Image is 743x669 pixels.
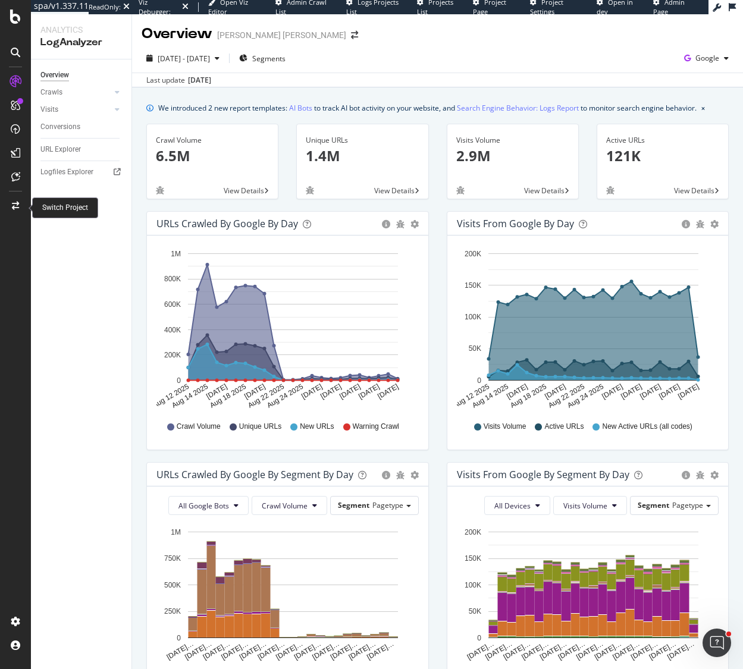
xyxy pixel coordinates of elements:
[566,382,605,410] text: Aug 24 2025
[170,382,209,410] text: Aug 14 2025
[156,146,269,166] p: 6.5M
[494,501,531,511] span: All Devices
[234,49,290,68] button: Segments
[372,500,403,510] span: Pagetype
[524,186,565,196] span: View Details
[382,220,390,228] div: circle-info
[456,135,569,146] div: Visits Volume
[464,581,481,589] text: 100K
[208,382,247,410] text: Aug 18 2025
[217,29,346,41] div: [PERSON_NAME] [PERSON_NAME]
[40,121,123,133] a: Conversions
[471,382,510,410] text: Aug 14 2025
[306,135,419,146] div: Unique URLs
[205,382,228,401] text: [DATE]
[262,501,308,511] span: Crawl Volume
[158,102,697,114] div: We introduced 2 new report templates: to track AI bot activity on your website, and to monitor se...
[606,186,615,194] div: bug
[246,382,286,410] text: Aug 22 2025
[40,103,58,116] div: Visits
[156,524,419,662] svg: A chart.
[457,469,629,480] div: Visits from Google By Segment By Day
[142,49,224,68] button: [DATE] - [DATE]
[156,469,353,480] div: URLs Crawled by Google By Segment By Day
[396,220,405,228] div: bug
[146,102,729,114] div: info banner
[300,382,324,401] text: [DATE]
[156,186,164,194] div: bug
[164,351,181,359] text: 200K
[682,220,690,228] div: circle-info
[710,220,719,228] div: gear
[457,218,574,230] div: Visits from Google by day
[164,554,181,563] text: 750K
[351,31,358,39] div: arrow-right-arrow-left
[42,203,88,213] div: Switch Project
[146,75,211,86] div: Last update
[456,146,569,166] p: 2.9M
[468,607,481,615] text: 50K
[239,422,281,432] span: Unique URLs
[40,166,93,178] div: Logfiles Explorer
[674,186,714,196] span: View Details
[40,69,69,81] div: Overview
[171,250,181,258] text: 1M
[484,422,526,432] span: Visits Volume
[40,86,111,99] a: Crawls
[457,245,719,410] svg: A chart.
[188,75,211,86] div: [DATE]
[682,471,690,479] div: circle-info
[306,146,419,166] p: 1.4M
[353,422,399,432] span: Warning Crawl
[600,382,624,401] text: [DATE]
[265,382,305,410] text: Aug 24 2025
[164,275,181,284] text: 800K
[679,49,733,68] button: Google
[457,524,719,662] div: A chart.
[168,496,249,515] button: All Google Bots
[509,382,548,410] text: Aug 18 2025
[703,629,731,657] iframe: Intercom live chat
[177,422,221,432] span: Crawl Volume
[464,554,481,563] text: 150K
[40,36,122,49] div: LogAnalyzer
[672,500,703,510] span: Pagetype
[410,220,419,228] div: gear
[177,634,181,642] text: 0
[710,471,719,479] div: gear
[164,607,181,615] text: 250K
[505,382,529,401] text: [DATE]
[289,102,312,114] a: AI Bots
[543,382,567,401] text: [DATE]
[252,496,327,515] button: Crawl Volume
[300,422,334,432] span: New URLs
[89,2,121,12] div: ReadOnly:
[553,496,627,515] button: Visits Volume
[224,186,264,196] span: View Details
[156,218,298,230] div: URLs Crawled by Google by day
[396,471,405,479] div: bug
[563,501,607,511] span: Visits Volume
[696,471,704,479] div: bug
[484,496,550,515] button: All Devices
[243,382,267,401] text: [DATE]
[464,250,481,258] text: 200K
[698,99,708,117] button: close banner
[457,102,579,114] a: Search Engine Behavior: Logs Report
[374,186,415,196] span: View Details
[164,326,181,334] text: 400K
[477,634,481,642] text: 0
[40,86,62,99] div: Crawls
[456,186,465,194] div: bug
[156,245,419,410] svg: A chart.
[338,500,369,510] span: Segment
[619,382,643,401] text: [DATE]
[468,345,481,353] text: 50K
[602,422,692,432] span: New Active URLs (all codes)
[606,146,719,166] p: 121K
[464,528,481,536] text: 200K
[657,382,681,401] text: [DATE]
[319,382,343,401] text: [DATE]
